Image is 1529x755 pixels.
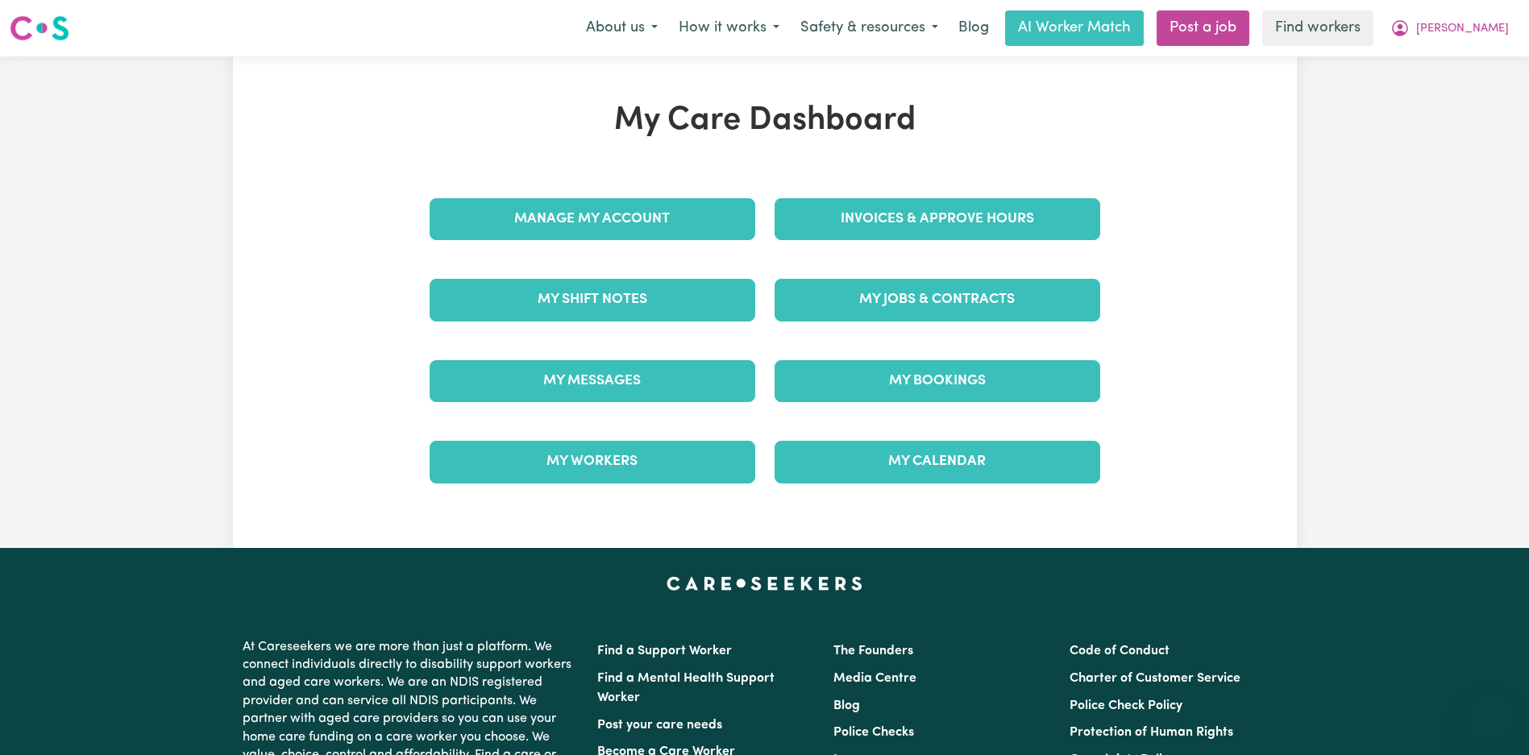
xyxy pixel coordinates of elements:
a: Careseekers logo [10,10,69,47]
a: The Founders [833,645,913,658]
a: Police Checks [833,726,914,739]
a: Post your care needs [597,719,722,732]
a: Blog [833,699,860,712]
button: About us [575,11,668,45]
a: Police Check Policy [1070,699,1182,712]
a: My Jobs & Contracts [775,279,1100,321]
a: My Shift Notes [430,279,755,321]
a: Blog [949,10,999,46]
a: Charter of Customer Service [1070,672,1240,685]
a: Careseekers home page [667,577,862,590]
iframe: Button to launch messaging window [1465,691,1516,742]
a: Media Centre [833,672,916,685]
h1: My Care Dashboard [420,102,1110,140]
a: AI Worker Match [1005,10,1144,46]
a: Post a job [1157,10,1249,46]
a: Find a Support Worker [597,645,732,658]
a: My Messages [430,360,755,402]
a: Find a Mental Health Support Worker [597,672,775,704]
button: My Account [1380,11,1519,45]
button: Safety & resources [790,11,949,45]
a: Protection of Human Rights [1070,726,1233,739]
a: Invoices & Approve Hours [775,198,1100,240]
a: Manage My Account [430,198,755,240]
img: Careseekers logo [10,14,69,43]
a: Code of Conduct [1070,645,1170,658]
button: How it works [668,11,790,45]
a: My Workers [430,441,755,483]
a: My Calendar [775,441,1100,483]
span: [PERSON_NAME] [1416,20,1509,38]
a: Find workers [1262,10,1373,46]
a: My Bookings [775,360,1100,402]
